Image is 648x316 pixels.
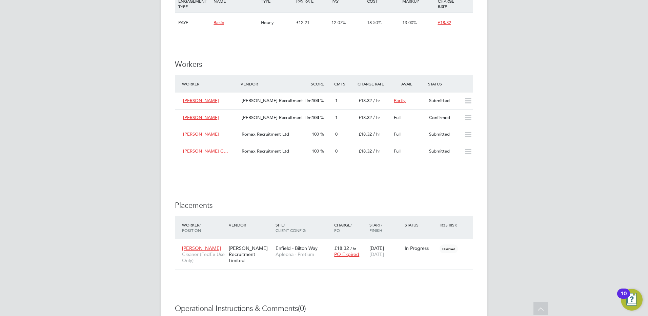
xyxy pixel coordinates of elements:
div: Vendor [227,219,274,231]
div: Confirmed [426,112,462,123]
span: / Position [182,222,201,233]
span: £18.32 [359,148,372,154]
h3: Operational Instructions & Comments [175,304,473,314]
a: [PERSON_NAME]Cleaner (FedEx Use Only)[PERSON_NAME] Recruitment LimitedEnfield - Bilton WayApleona... [180,241,473,247]
span: / hr [350,246,356,251]
span: Full [394,131,401,137]
span: 100 [312,131,319,137]
div: Status [426,78,473,90]
span: Full [394,148,401,154]
span: Enfield - Bilton Way [276,245,318,251]
span: 0 [335,148,338,154]
span: / Client Config [276,222,306,233]
span: Full [394,115,401,120]
div: Submitted [426,146,462,157]
span: [PERSON_NAME] Recruitment Limited [242,98,319,103]
span: £18.32 [359,131,372,137]
span: £18.32 [359,98,372,103]
span: / PO [334,222,352,233]
span: [PERSON_NAME] Recruitment Limited [242,115,319,120]
div: 10 [621,294,627,302]
span: 1 [335,115,338,120]
div: Worker [180,219,227,236]
span: Romax Recruitment Ltd [242,131,289,137]
span: 0 [335,131,338,137]
span: Basic [214,20,224,25]
span: 1 [335,98,338,103]
h3: Placements [175,201,473,211]
span: [DATE] [369,251,384,257]
span: 100 [312,98,319,103]
div: [DATE] [368,242,403,261]
div: Charge Rate [356,78,391,90]
span: 13.00% [402,20,417,25]
div: Hourly [259,13,295,33]
span: PO Expired [334,251,359,257]
div: Avail [391,78,426,90]
div: Charge [332,219,368,236]
div: £12.21 [295,13,330,33]
span: [PERSON_NAME] [183,98,219,103]
span: Apleona - Pretium [276,251,331,257]
div: Submitted [426,95,462,106]
span: [PERSON_NAME] [183,115,219,120]
span: [PERSON_NAME] G… [183,148,228,154]
span: (0) [298,304,306,313]
div: [PERSON_NAME] Recruitment Limited [227,242,274,267]
span: £18.32 [334,245,349,251]
div: Site [274,219,332,236]
span: [PERSON_NAME] [183,131,219,137]
div: Status [403,219,438,231]
h3: Workers [175,60,473,70]
span: / hr [373,148,380,154]
button: Open Resource Center, 10 new notifications [621,289,643,311]
div: Cmts [332,78,356,90]
span: Partly [394,98,406,103]
div: Start [368,219,403,236]
div: In Progress [405,245,437,251]
span: / Finish [369,222,382,233]
span: / hr [373,115,380,120]
span: [PERSON_NAME] [182,245,221,251]
span: 12.07% [331,20,346,25]
span: £18.32 [438,20,451,25]
span: £18.32 [359,115,372,120]
div: Score [309,78,332,90]
span: Disabled [440,244,458,253]
span: 18.50% [367,20,382,25]
div: Submitted [426,129,462,140]
span: / hr [373,131,380,137]
div: IR35 Risk [438,219,461,231]
span: Cleaner (FedEx Use Only) [182,251,225,263]
div: Worker [180,78,239,90]
div: PAYE [177,13,212,33]
span: 100 [312,148,319,154]
div: Vendor [239,78,309,90]
span: Romax Recruitment Ltd [242,148,289,154]
span: 100 [312,115,319,120]
span: / hr [373,98,380,103]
